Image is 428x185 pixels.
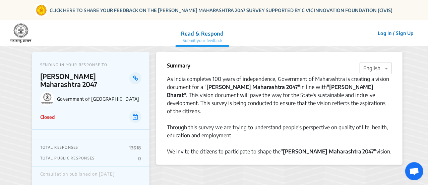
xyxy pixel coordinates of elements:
[138,156,141,161] p: 0
[40,156,95,161] p: TOTAL PUBLIC RESPONSES
[281,148,377,155] strong: "[PERSON_NAME] Maharashtra 2047"
[181,38,224,44] p: Submit your feedback
[10,23,32,43] img: 7907nfqetxyivg6ubhai9kg9bhzr
[40,145,78,150] p: TOTAL RESPONSES
[181,30,224,38] p: Read & Respond
[50,7,393,14] a: CLICK HERE TO SHARE YOUR FEEDBACK ON THE [PERSON_NAME] MAHARASHTRA 2047 SURVEY SUPPORTED BY CIVIC...
[373,28,418,38] button: Log In / Sign Up
[36,4,47,16] img: Gom Logo
[57,96,141,102] p: Government of [GEOGRAPHIC_DATA]
[167,123,392,139] div: Through this survey we are trying to understand people's perspective on quality of life, health, ...
[40,62,141,67] p: SENDING IN YOUR RESPONSE TO
[40,172,115,180] div: Consultation published on [DATE]
[167,75,392,115] div: As India completes 100 years of independence, Government of Maharashtra is creating a vision docu...
[129,145,141,150] p: 13618
[405,162,423,180] a: Open chat
[167,61,190,70] p: Summary
[167,147,392,155] div: We invite the citizens to participate to shape the vision.
[40,92,54,106] img: Government of Maharashtra logo
[40,72,130,88] p: [PERSON_NAME] Maharashtra 2047
[206,84,300,90] strong: [PERSON_NAME] Maharashtra 2047"
[40,113,55,121] p: Closed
